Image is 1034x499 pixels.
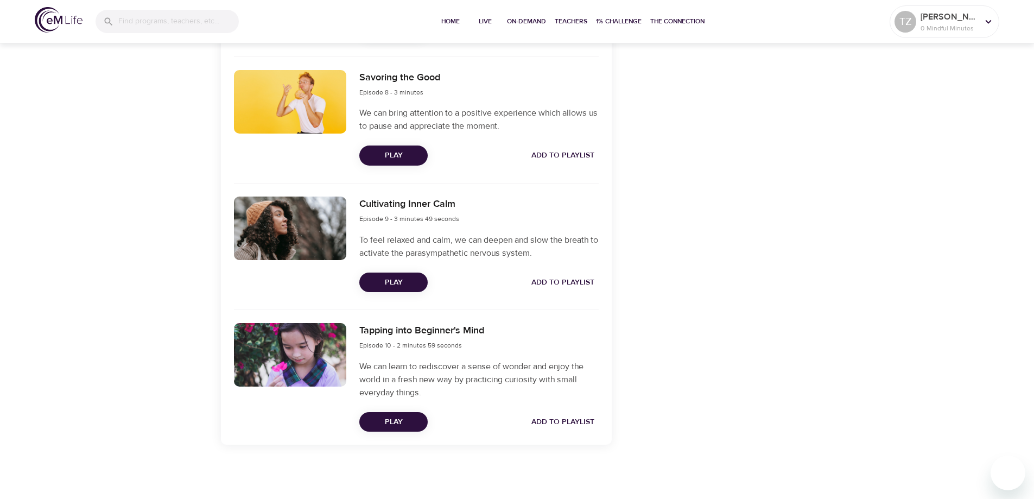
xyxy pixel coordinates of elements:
span: Home [437,16,464,27]
span: 1% Challenge [596,16,642,27]
p: 0 Mindful Minutes [921,23,978,33]
span: Play [368,149,419,162]
button: Play [359,273,428,293]
p: We can bring attention to a positive experience which allows us to pause and appreciate the moment. [359,106,598,132]
span: Add to Playlist [531,149,594,162]
iframe: Button to launch messaging window [991,456,1025,490]
button: Add to Playlist [527,146,599,166]
span: Episode 8 - 3 minutes [359,88,423,97]
span: Add to Playlist [531,415,594,429]
div: TZ [895,11,916,33]
p: We can learn to rediscover a sense of wonder and enjoy the world in a fresh new way by practicing... [359,360,598,399]
span: Teachers [555,16,587,27]
span: Add to Playlist [531,276,594,289]
button: Add to Playlist [527,273,599,293]
button: Play [359,412,428,432]
span: Live [472,16,498,27]
p: To feel relaxed and calm, we can deepen and slow the breath to activate the parasympathetic nervo... [359,233,598,260]
h6: Cultivating Inner Calm [359,197,459,212]
p: [PERSON_NAME] [921,10,978,23]
button: Add to Playlist [527,412,599,432]
h6: Savoring the Good [359,70,440,86]
span: The Connection [650,16,705,27]
img: logo [35,7,83,33]
span: On-Demand [507,16,546,27]
span: Play [368,276,419,289]
button: Play [359,146,428,166]
h6: Tapping into Beginner's Mind [359,323,484,339]
span: Episode 9 - 3 minutes 49 seconds [359,214,459,223]
span: Play [368,415,419,429]
input: Find programs, teachers, etc... [118,10,239,33]
span: Episode 10 - 2 minutes 59 seconds [359,341,462,350]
